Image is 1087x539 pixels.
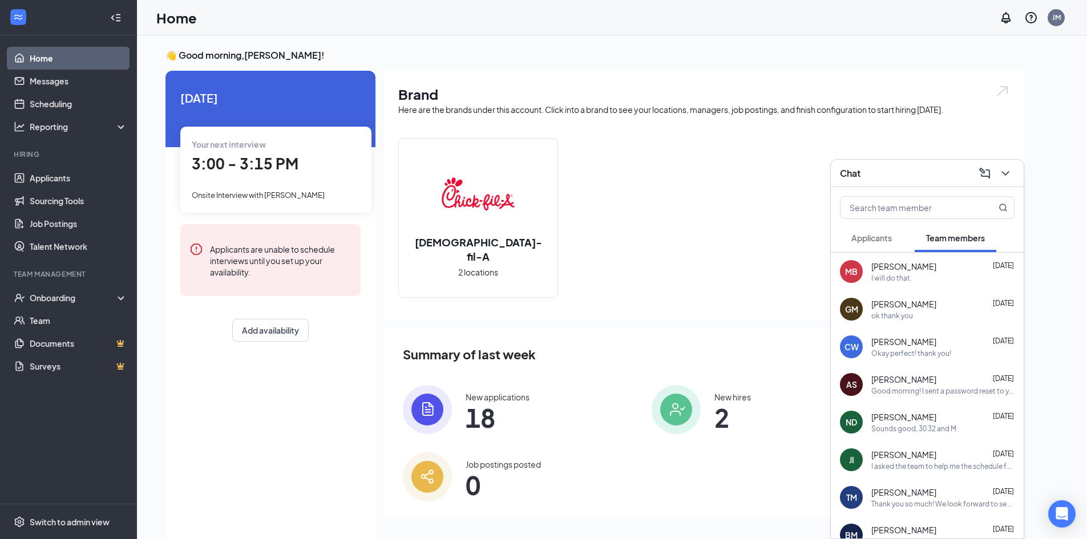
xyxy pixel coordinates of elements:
span: [PERSON_NAME] [871,449,936,460]
div: Applicants are unable to schedule interviews until you set up your availability. [210,242,351,278]
span: [PERSON_NAME] [871,411,936,423]
div: Job postings posted [466,459,541,470]
a: Applicants [30,167,127,189]
div: TM [846,492,857,503]
span: Your next interview [192,139,266,149]
div: Good morning! I sent a password reset to your email. Make sure you have checked your spam. Please... [871,386,1015,396]
div: JI [849,454,854,465]
span: Applicants [851,233,892,243]
div: Open Intercom Messenger [1048,500,1076,528]
h1: Home [156,8,197,27]
span: [PERSON_NAME] [871,261,936,272]
div: AS [846,379,857,390]
div: JM [1052,13,1061,22]
h3: Chat [840,167,860,180]
span: [DATE] [993,487,1014,496]
div: Thank you so much! We look forward to seeing you soon. [871,499,1015,509]
span: [PERSON_NAME] [871,487,936,498]
span: [DATE] [180,89,361,107]
div: Onboarding [30,292,118,303]
a: Home [30,47,127,70]
span: [PERSON_NAME] [871,524,936,536]
div: I will do that. [871,273,912,283]
svg: UserCheck [14,292,25,303]
div: New hires [714,391,751,403]
svg: Error [189,242,203,256]
img: icon [652,385,701,434]
span: [DATE] [993,337,1014,345]
div: CW [844,341,859,352]
div: Here are the brands under this account. Click into a brand to see your locations, managers, job p... [398,104,1010,115]
h2: [DEMOGRAPHIC_DATA]-fil-A [399,235,557,264]
h1: Brand [398,84,1010,104]
span: [PERSON_NAME] [871,336,936,347]
div: ND [846,416,857,428]
div: Sounds good, 30 32 and M [871,424,956,433]
div: MB [845,266,858,277]
div: Hiring [14,149,125,159]
a: Team [30,309,127,332]
span: 18 [466,407,530,428]
a: Sourcing Tools [30,189,127,212]
span: Summary of last week [403,345,536,364]
input: Search team member [840,197,976,218]
button: ChevronDown [996,164,1015,183]
span: [PERSON_NAME] [871,374,936,385]
svg: WorkstreamLogo [13,11,24,23]
img: icon [403,452,452,501]
svg: Settings [14,516,25,528]
span: 2 [714,407,751,428]
span: [DATE] [993,412,1014,420]
svg: Collapse [110,12,122,23]
div: I asked the team to help me the schedule for you think they did. [871,461,1015,471]
span: [DATE] [993,261,1014,270]
a: Job Postings [30,212,127,235]
a: Messages [30,70,127,92]
span: 3:00 - 3:15 PM [192,154,298,173]
img: Chick-fil-A [442,157,515,230]
span: [DATE] [993,449,1014,458]
div: Switch to admin view [30,516,110,528]
img: open.6027fd2a22e1237b5b06.svg [995,84,1010,98]
span: 2 locations [458,266,498,278]
a: DocumentsCrown [30,332,127,355]
svg: MagnifyingGlass [999,203,1008,212]
svg: Analysis [14,121,25,132]
div: ok thank you [871,311,913,321]
div: New applications [466,391,530,403]
img: icon [403,385,452,434]
a: SurveysCrown [30,355,127,378]
svg: ComposeMessage [978,167,992,180]
span: [DATE] [993,299,1014,307]
svg: QuestionInfo [1024,11,1038,25]
svg: ChevronDown [999,167,1012,180]
div: GM [845,303,858,315]
span: 0 [466,475,541,495]
span: Team members [926,233,985,243]
button: Add availability [232,319,309,342]
span: [PERSON_NAME] [871,298,936,310]
span: Onsite Interview with [PERSON_NAME] [192,191,325,200]
button: ComposeMessage [976,164,994,183]
svg: Notifications [999,11,1013,25]
div: Team Management [14,269,125,279]
a: Scheduling [30,92,127,115]
h3: 👋 Good morning, [PERSON_NAME] ! [165,49,1024,62]
span: [DATE] [993,525,1014,533]
div: Okay perfect! thank you! [871,348,951,358]
div: Reporting [30,121,128,132]
span: [DATE] [993,374,1014,383]
a: Talent Network [30,235,127,258]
